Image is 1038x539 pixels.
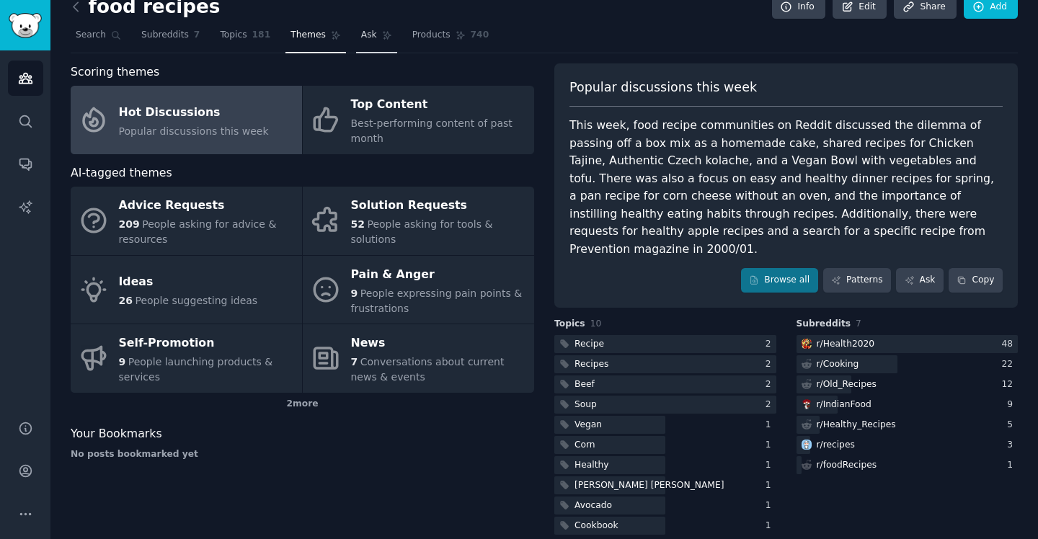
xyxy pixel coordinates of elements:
[575,358,608,371] div: Recipes
[817,419,896,432] div: r/ Healthy_Recipes
[575,378,595,391] div: Beef
[351,356,505,383] span: Conversations about current news & events
[412,29,451,42] span: Products
[76,29,106,42] span: Search
[797,456,1019,474] a: r/foodRecipes1
[119,332,295,355] div: Self-Promotion
[797,416,1019,434] a: r/Healthy_Recipes5
[554,517,776,535] a: Cookbook1
[351,288,523,314] span: People expressing pain points & frustrations
[141,29,189,42] span: Subreddits
[119,195,295,218] div: Advice Requests
[119,356,273,383] span: People launching products & services
[554,355,776,373] a: Recipes2
[797,396,1019,414] a: IndianFoodr/IndianFood9
[817,378,877,391] div: r/ Old_Recipes
[356,24,397,53] a: Ask
[766,499,776,512] div: 1
[303,324,534,393] a: News7Conversations about current news & events
[119,218,277,245] span: People asking for advice & resources
[1007,439,1018,452] div: 3
[590,318,602,329] span: 10
[1001,338,1018,351] div: 48
[554,456,776,474] a: Healthy1
[119,101,269,124] div: Hot Discussions
[802,399,812,409] img: IndianFood
[351,218,365,230] span: 52
[554,476,776,494] a: [PERSON_NAME] [PERSON_NAME]1
[569,79,757,97] span: Popular discussions this week
[802,440,812,450] img: recipes
[290,29,326,42] span: Themes
[361,29,377,42] span: Ask
[817,459,877,472] div: r/ foodRecipes
[252,29,271,42] span: 181
[575,479,724,492] div: [PERSON_NAME] [PERSON_NAME]
[896,268,944,293] a: Ask
[351,263,527,286] div: Pain & Anger
[471,29,489,42] span: 740
[71,256,302,324] a: Ideas26People suggesting ideas
[351,356,358,367] span: 7
[119,295,133,306] span: 26
[119,271,258,294] div: Ideas
[817,398,871,411] div: r/ IndianFood
[351,94,527,117] div: Top Content
[575,499,612,512] div: Avocado
[823,268,891,293] a: Patterns
[766,479,776,492] div: 1
[797,335,1019,353] a: Health2020r/Health202048
[351,117,513,144] span: Best-performing content of past month
[1007,459,1018,472] div: 1
[351,332,527,355] div: News
[575,338,604,351] div: Recipe
[119,125,269,137] span: Popular discussions this week
[303,256,534,324] a: Pain & Anger9People expressing pain points & frustrations
[554,396,776,414] a: Soup2
[71,393,534,416] div: 2 more
[71,324,302,393] a: Self-Promotion9People launching products & services
[220,29,247,42] span: Topics
[554,436,776,454] a: Corn1
[351,218,493,245] span: People asking for tools & solutions
[554,335,776,353] a: Recipe2
[797,375,1019,393] a: r/Old_Recipes12
[766,338,776,351] div: 2
[71,164,172,182] span: AI-tagged themes
[575,419,602,432] div: Vegan
[575,459,608,472] div: Healthy
[1001,358,1018,371] div: 22
[119,218,140,230] span: 209
[766,378,776,391] div: 2
[351,288,358,299] span: 9
[71,425,162,443] span: Your Bookmarks
[575,439,595,452] div: Corn
[71,187,302,255] a: Advice Requests209People asking for advice & resources
[71,63,159,81] span: Scoring themes
[135,295,257,306] span: People suggesting ideas
[71,86,302,154] a: Hot DiscussionsPopular discussions this week
[569,117,1003,258] div: This week, food recipe communities on Reddit discussed the dilemma of passing off a box mix as a ...
[797,318,851,331] span: Subreddits
[9,13,42,38] img: GummySearch logo
[303,187,534,255] a: Solution Requests52People asking for tools & solutions
[554,318,585,331] span: Topics
[575,520,618,533] div: Cookbook
[554,375,776,393] a: Beef2
[303,86,534,154] a: Top ContentBest-performing content of past month
[194,29,200,42] span: 7
[797,436,1019,454] a: recipesr/recipes3
[575,398,597,411] div: Soup
[766,398,776,411] div: 2
[351,195,527,218] div: Solution Requests
[554,416,776,434] a: Vegan1
[766,459,776,472] div: 1
[215,24,275,53] a: Topics181
[554,496,776,514] a: Avocado1
[802,339,812,349] img: Health2020
[766,419,776,432] div: 1
[1001,378,1018,391] div: 12
[797,355,1019,373] a: r/Cooking22
[766,520,776,533] div: 1
[71,448,534,461] div: No posts bookmarked yet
